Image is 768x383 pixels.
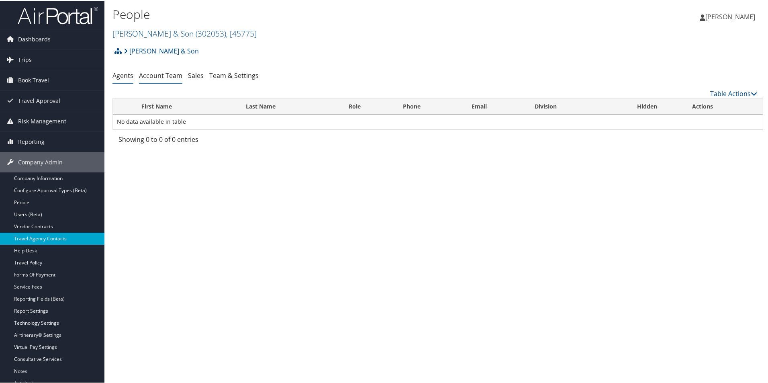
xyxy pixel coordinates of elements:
[209,70,259,79] a: Team & Settings
[396,98,465,114] th: Phone
[112,5,546,22] h1: People
[188,70,204,79] a: Sales
[705,12,755,20] span: [PERSON_NAME]
[18,70,49,90] span: Book Travel
[113,98,134,114] th: : activate to sort column descending
[134,98,239,114] th: First Name
[609,98,685,114] th: Hidden
[18,29,51,49] span: Dashboards
[196,27,226,38] span: ( 302053 )
[341,98,396,114] th: Role
[124,42,199,58] a: [PERSON_NAME] & Son
[139,70,182,79] a: Account Team
[18,49,32,69] span: Trips
[112,70,133,79] a: Agents
[226,27,257,38] span: , [ 45775 ]
[112,27,257,38] a: [PERSON_NAME] & Son
[118,134,269,147] div: Showing 0 to 0 of 0 entries
[18,5,98,24] img: airportal-logo.png
[700,4,763,28] a: [PERSON_NAME]
[18,152,63,172] span: Company Admin
[464,98,527,114] th: Email
[18,131,45,151] span: Reporting
[527,98,609,114] th: Division
[685,98,763,114] th: Actions
[710,88,757,97] a: Table Actions
[239,98,341,114] th: Last Name
[18,111,66,131] span: Risk Management
[113,114,763,128] td: No data available in table
[18,90,60,110] span: Travel Approval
